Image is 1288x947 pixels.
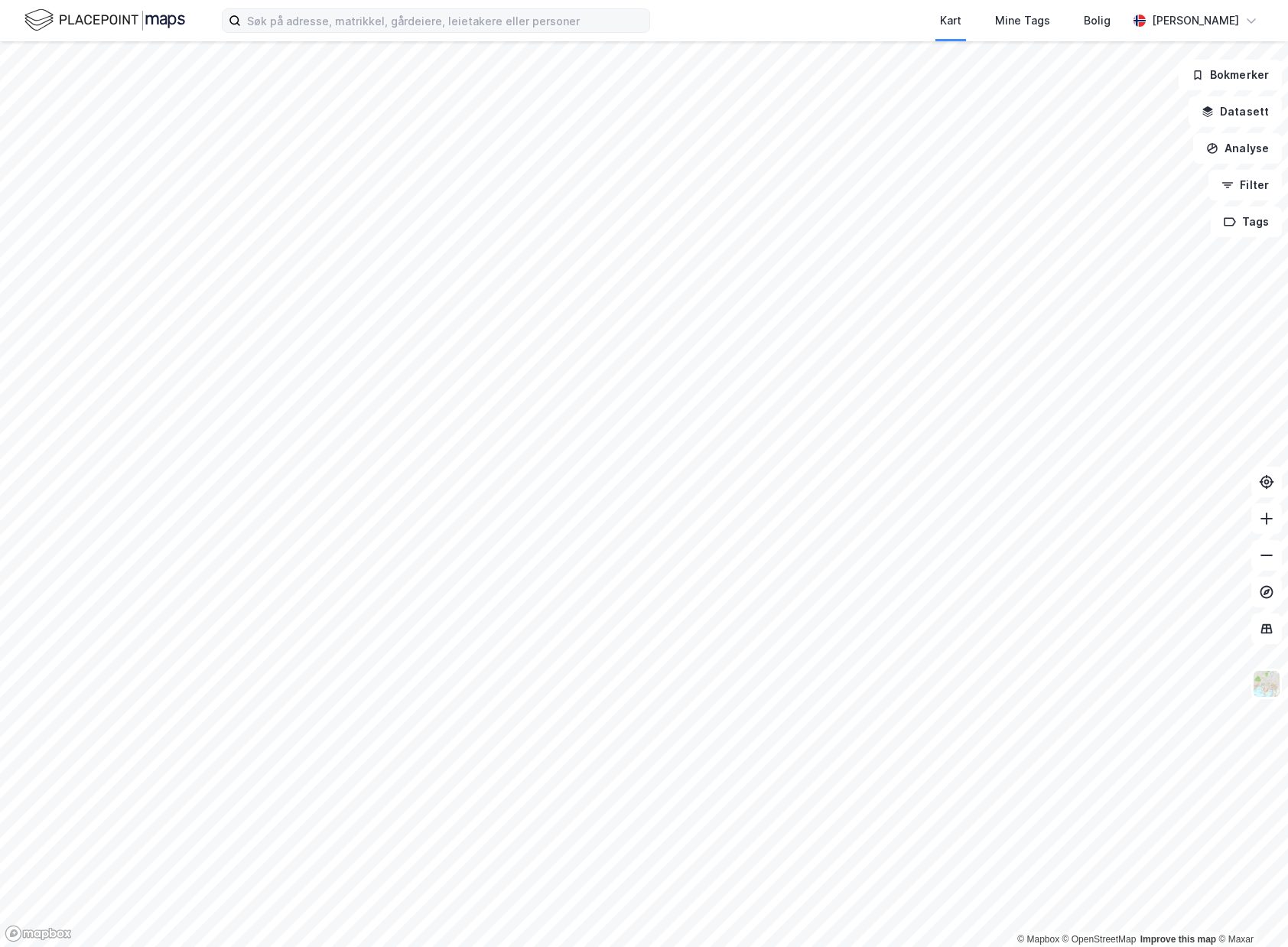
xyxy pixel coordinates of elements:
[1208,170,1282,200] button: Filter
[5,925,72,942] a: Mapbox homepage
[1179,60,1282,90] button: Bokmerker
[1193,133,1282,164] button: Analyse
[1140,934,1216,945] a: Improve this map
[1211,207,1282,237] button: Tags
[1252,669,1281,698] img: Z
[1212,874,1288,947] div: Kontrollprogram for chat
[1152,11,1239,30] div: [PERSON_NAME]
[1062,934,1137,945] a: OpenStreetMap
[1189,96,1282,127] button: Datasett
[1017,934,1059,945] a: Mapbox
[940,11,961,30] div: Kart
[1212,874,1288,947] iframe: Chat Widget
[241,9,649,32] input: Søk på adresse, matrikkel, gårdeiere, leietakere eller personer
[1084,11,1111,30] div: Bolig
[995,11,1050,30] div: Mine Tags
[24,7,185,34] img: logo.f888ab2527a4732fd821a326f86c7f29.svg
